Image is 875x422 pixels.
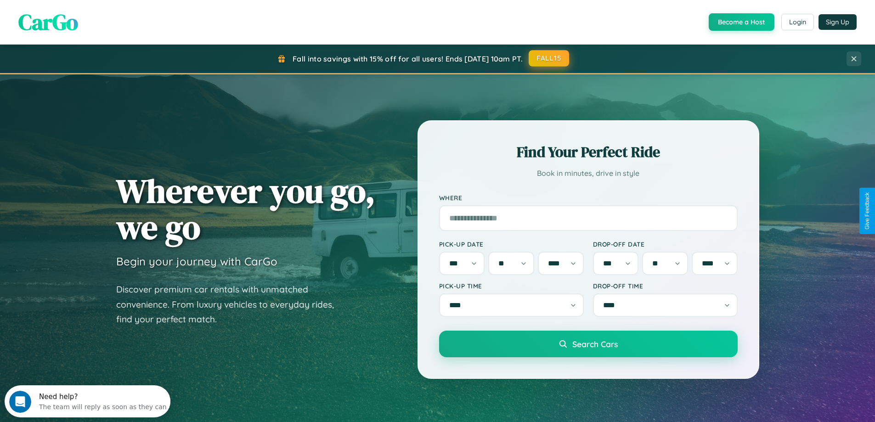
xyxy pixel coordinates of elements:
[529,50,569,67] button: FALL15
[116,173,375,245] h1: Wherever you go, we go
[5,385,170,417] iframe: Intercom live chat discovery launcher
[709,13,774,31] button: Become a Host
[819,14,857,30] button: Sign Up
[293,54,523,63] span: Fall into savings with 15% off for all users! Ends [DATE] 10am PT.
[593,240,738,248] label: Drop-off Date
[4,4,171,29] div: Open Intercom Messenger
[34,8,162,15] div: Need help?
[18,7,78,37] span: CarGo
[572,339,618,349] span: Search Cars
[116,254,277,268] h3: Begin your journey with CarGo
[34,15,162,25] div: The team will reply as soon as they can
[439,167,738,180] p: Book in minutes, drive in style
[116,282,346,327] p: Discover premium car rentals with unmatched convenience. From luxury vehicles to everyday rides, ...
[439,142,738,162] h2: Find Your Perfect Ride
[439,282,584,290] label: Pick-up Time
[439,194,738,202] label: Where
[864,192,870,230] div: Give Feedback
[593,282,738,290] label: Drop-off Time
[439,240,584,248] label: Pick-up Date
[781,14,814,30] button: Login
[439,331,738,357] button: Search Cars
[9,391,31,413] iframe: Intercom live chat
